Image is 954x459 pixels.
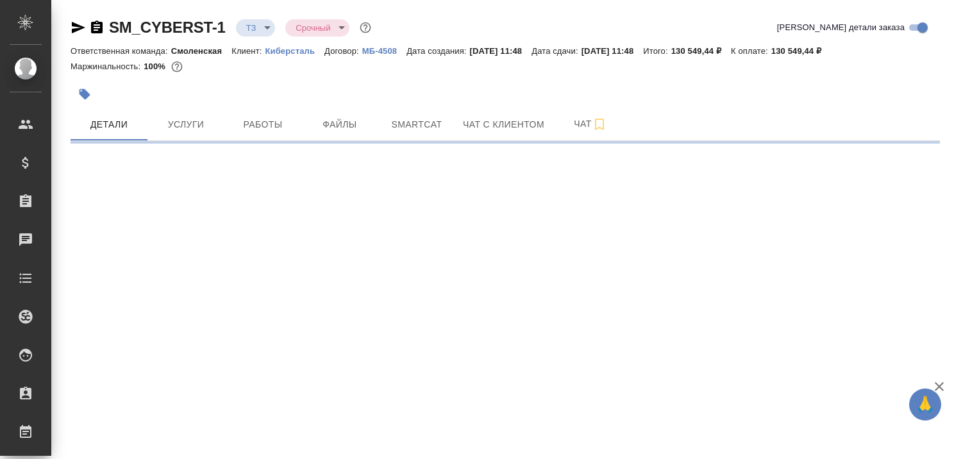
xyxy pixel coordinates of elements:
[909,388,941,421] button: 🙏
[109,19,226,36] a: SM_CYBERST-1
[171,46,232,56] p: Смоленская
[362,45,406,56] a: МБ-4508
[71,62,144,71] p: Маржинальность:
[357,19,374,36] button: Доп статусы указывают на важность/срочность заказа
[231,46,265,56] p: Клиент:
[89,20,105,35] button: Скопировать ссылку
[265,45,324,56] a: Киберсталь
[914,391,936,418] span: 🙏
[463,117,544,133] span: Чат с клиентом
[777,21,905,34] span: [PERSON_NAME] детали заказа
[731,46,771,56] p: К оплате:
[582,46,644,56] p: [DATE] 11:48
[242,22,260,33] button: ТЗ
[324,46,362,56] p: Договор:
[470,46,532,56] p: [DATE] 11:48
[643,46,671,56] p: Итого:
[265,46,324,56] p: Киберсталь
[71,20,86,35] button: Скопировать ссылку для ЯМессенджера
[386,117,448,133] span: Smartcat
[236,19,276,37] div: ТЗ
[169,58,185,75] button: 0.00 RUB;
[771,46,831,56] p: 130 549,44 ₽
[309,117,371,133] span: Файлы
[292,22,334,33] button: Срочный
[285,19,349,37] div: ТЗ
[71,80,99,108] button: Добавить тэг
[362,46,406,56] p: МБ-4508
[71,46,171,56] p: Ответственная команда:
[592,117,607,132] svg: Подписаться
[155,117,217,133] span: Услуги
[144,62,169,71] p: 100%
[671,46,731,56] p: 130 549,44 ₽
[78,117,140,133] span: Детали
[531,46,581,56] p: Дата сдачи:
[232,117,294,133] span: Работы
[406,46,469,56] p: Дата создания:
[560,116,621,132] span: Чат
